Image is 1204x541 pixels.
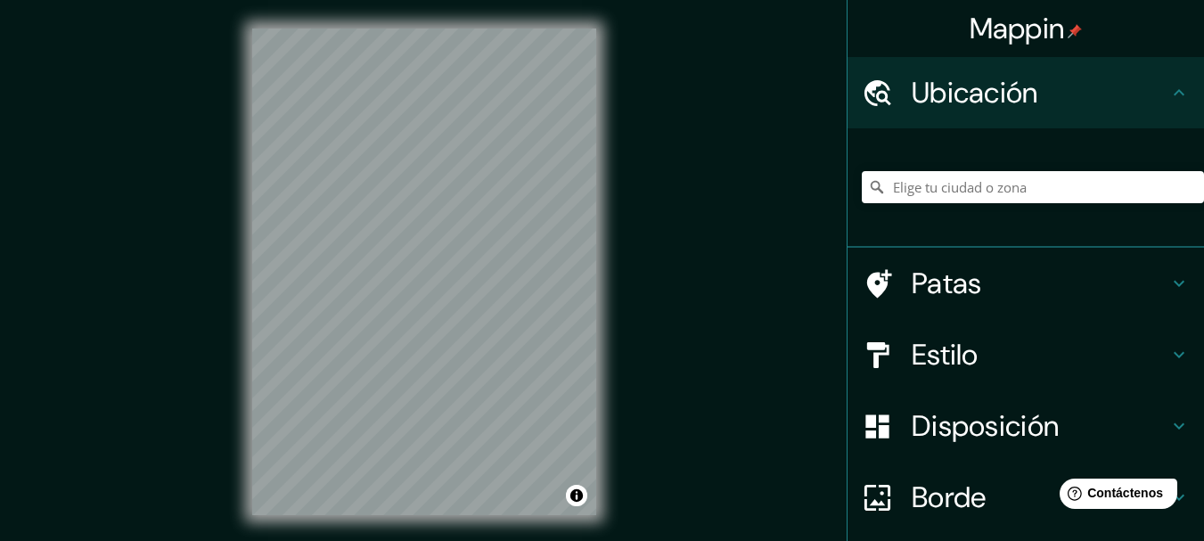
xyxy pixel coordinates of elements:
font: Disposición [912,407,1059,445]
div: Borde [848,462,1204,533]
iframe: Lanzador de widgets de ayuda [1045,471,1184,521]
font: Mappin [970,10,1065,47]
div: Disposición [848,390,1204,462]
canvas: Mapa [252,29,596,515]
div: Ubicación [848,57,1204,128]
font: Ubicación [912,74,1038,111]
font: Borde [912,479,987,516]
font: Patas [912,265,982,302]
input: Elige tu ciudad o zona [862,171,1204,203]
button: Activar o desactivar atribución [566,485,587,506]
img: pin-icon.png [1068,24,1082,38]
div: Estilo [848,319,1204,390]
font: Estilo [912,336,979,373]
div: Patas [848,248,1204,319]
